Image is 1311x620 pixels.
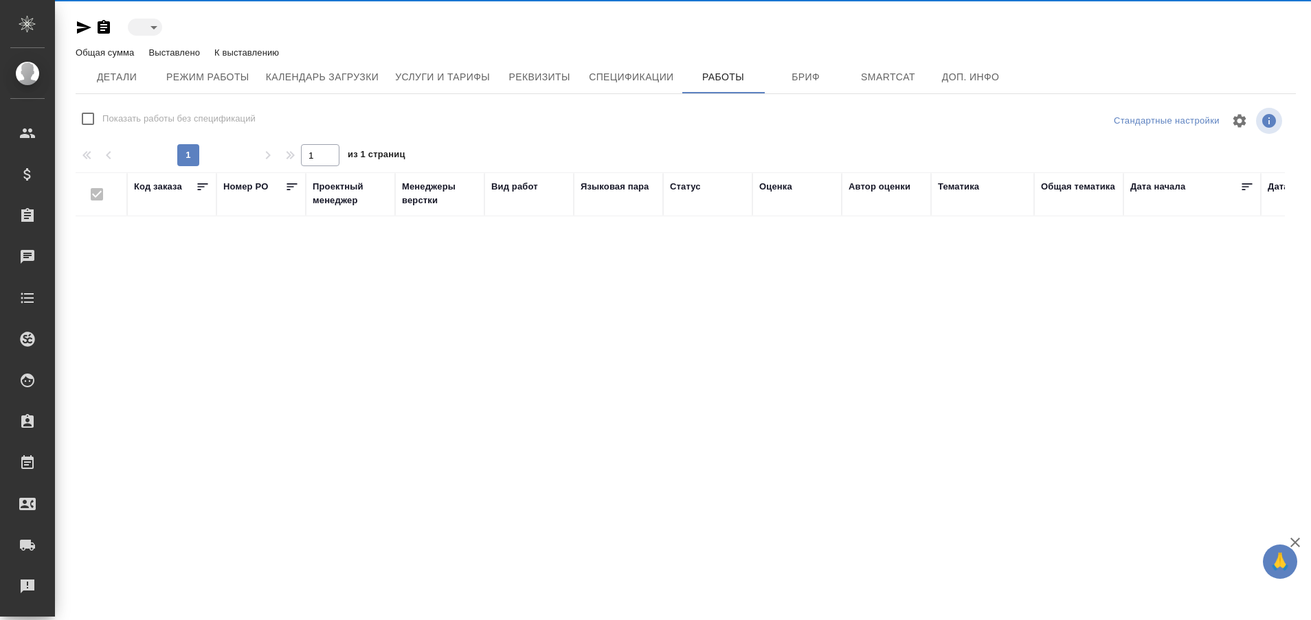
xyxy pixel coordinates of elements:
[402,180,478,207] div: Менеджеры верстки
[395,69,490,86] span: Услуги и тарифы
[581,180,649,194] div: Языковая пара
[348,146,405,166] span: из 1 страниц
[76,47,137,58] p: Общая сумма
[148,47,203,58] p: Выставлено
[589,69,673,86] span: Спецификации
[223,180,268,194] div: Номер PO
[1130,180,1185,194] div: Дата начала
[313,180,388,207] div: Проектный менеджер
[670,180,701,194] div: Статус
[214,47,282,58] p: К выставлению
[773,69,839,86] span: Бриф
[128,19,162,36] div: ​
[506,69,572,86] span: Реквизиты
[849,180,910,194] div: Автор оценки
[1263,544,1297,579] button: 🙏
[759,180,792,194] div: Оценка
[96,19,112,36] button: Скопировать ссылку
[691,69,757,86] span: Работы
[76,19,92,36] button: Скопировать ссылку для ЯМессенджера
[1256,108,1285,134] span: Посмотреть информацию
[102,112,256,126] span: Показать работы без спецификаций
[84,69,150,86] span: Детали
[855,69,921,86] span: Smartcat
[1041,180,1115,194] div: Общая тематика
[166,69,249,86] span: Режим работы
[266,69,379,86] span: Календарь загрузки
[491,180,538,194] div: Вид работ
[134,180,182,194] div: Код заказа
[1268,547,1292,576] span: 🙏
[938,180,979,194] div: Тематика
[938,69,1004,86] span: Доп. инфо
[1110,111,1223,132] div: split button
[1223,104,1256,137] span: Настроить таблицу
